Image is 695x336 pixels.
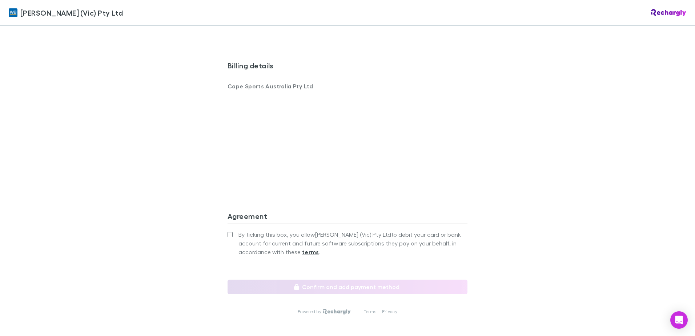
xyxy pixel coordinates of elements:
[302,248,319,256] strong: terms
[228,280,467,294] button: Confirm and add payment method
[382,309,397,315] a: Privacy
[9,8,17,17] img: William Buck (Vic) Pty Ltd's Logo
[228,82,347,91] p: Cape Sports Australia Pty Ltd
[238,230,467,256] span: By ticking this box, you allow [PERSON_NAME] (Vic) Pty Ltd to debit your card or bank account for...
[228,61,467,73] h3: Billing details
[226,95,469,178] iframe: Secure address input frame
[670,311,688,329] div: Open Intercom Messenger
[364,309,376,315] a: Terms
[357,309,358,315] p: |
[20,7,123,18] span: [PERSON_NAME] (Vic) Pty Ltd
[228,212,467,223] h3: Agreement
[298,309,323,315] p: Powered by
[323,309,351,315] img: Rechargly Logo
[651,9,686,16] img: Rechargly Logo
